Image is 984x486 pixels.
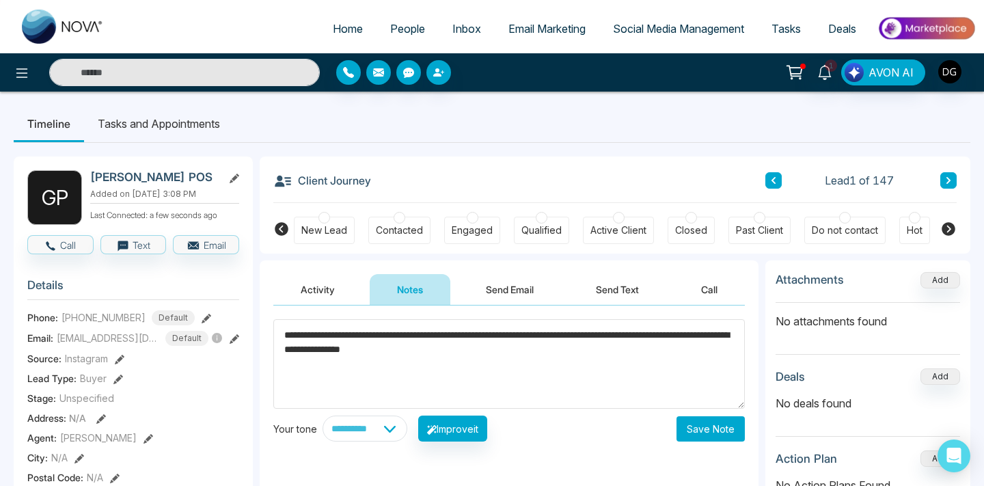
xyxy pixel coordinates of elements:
img: Lead Flow [845,63,864,82]
button: Add [920,272,960,288]
span: [EMAIL_ADDRESS][DOMAIN_NAME] [57,331,159,345]
a: Deals [815,16,870,42]
button: Call [27,235,94,254]
a: Social Media Management [599,16,758,42]
button: AVON AI [841,59,925,85]
p: Last Connected: a few seconds ago [90,206,239,221]
p: Added on [DATE] 3:08 PM [90,188,239,200]
a: Home [319,16,377,42]
button: Notes [370,274,450,305]
span: Unspecified [59,391,114,405]
div: G P [27,170,82,225]
span: Agent: [27,431,57,445]
span: Instagram [65,351,108,366]
span: Default [165,331,208,346]
span: [PHONE_NUMBER] [61,310,146,325]
div: Active Client [590,224,646,237]
img: Market-place.gif [877,13,976,44]
span: Address: [27,411,86,425]
span: Email Marketing [508,22,586,36]
span: City : [27,450,48,465]
button: Call [674,274,745,305]
a: 1 [808,59,841,83]
div: Closed [675,224,707,237]
span: Default [152,310,195,325]
span: Lead Type: [27,371,77,386]
h3: Action Plan [776,452,837,465]
h3: Details [27,278,239,299]
button: Add [920,368,960,385]
div: Qualified [521,224,562,237]
span: Postal Code : [27,470,83,485]
span: Home [333,22,363,36]
span: People [390,22,425,36]
button: Save Note [676,416,745,442]
div: Contacted [376,224,423,237]
p: No deals found [776,395,960,411]
span: N/A [69,412,86,424]
button: Activity [273,274,362,305]
img: Nova CRM Logo [22,10,104,44]
div: Hot [907,224,922,237]
div: Engaged [452,224,493,237]
button: Send Email [459,274,561,305]
span: Social Media Management [613,22,744,36]
p: No attachments found [776,303,960,329]
div: Do not contact [812,224,878,237]
div: Open Intercom Messenger [938,440,970,472]
a: Tasks [758,16,815,42]
a: Inbox [439,16,495,42]
img: User Avatar [938,60,961,83]
span: Tasks [771,22,801,36]
a: Email Marketing [495,16,599,42]
span: Add [920,273,960,285]
span: 1 [825,59,837,72]
h2: [PERSON_NAME] POS [90,170,217,184]
li: Tasks and Appointments [84,105,234,142]
span: Email: [27,331,53,345]
span: [PERSON_NAME] [60,431,137,445]
h3: Deals [776,370,805,383]
div: Past Client [736,224,783,237]
button: Email [173,235,239,254]
span: Phone: [27,310,58,325]
span: AVON AI [869,64,914,81]
button: Text [100,235,167,254]
span: N/A [51,450,68,465]
button: Improveit [418,416,487,442]
li: Timeline [14,105,84,142]
h3: Attachments [776,273,844,286]
a: People [377,16,439,42]
div: Your tone [273,422,323,436]
span: Inbox [452,22,481,36]
span: Deals [828,22,856,36]
span: Source: [27,351,61,366]
div: New Lead [301,224,347,237]
h3: Client Journey [273,170,371,191]
button: Send Text [569,274,666,305]
span: N/A [87,470,103,485]
span: Stage: [27,391,56,405]
button: Add [920,450,960,467]
span: Lead 1 of 147 [825,172,894,189]
span: Buyer [80,371,107,386]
